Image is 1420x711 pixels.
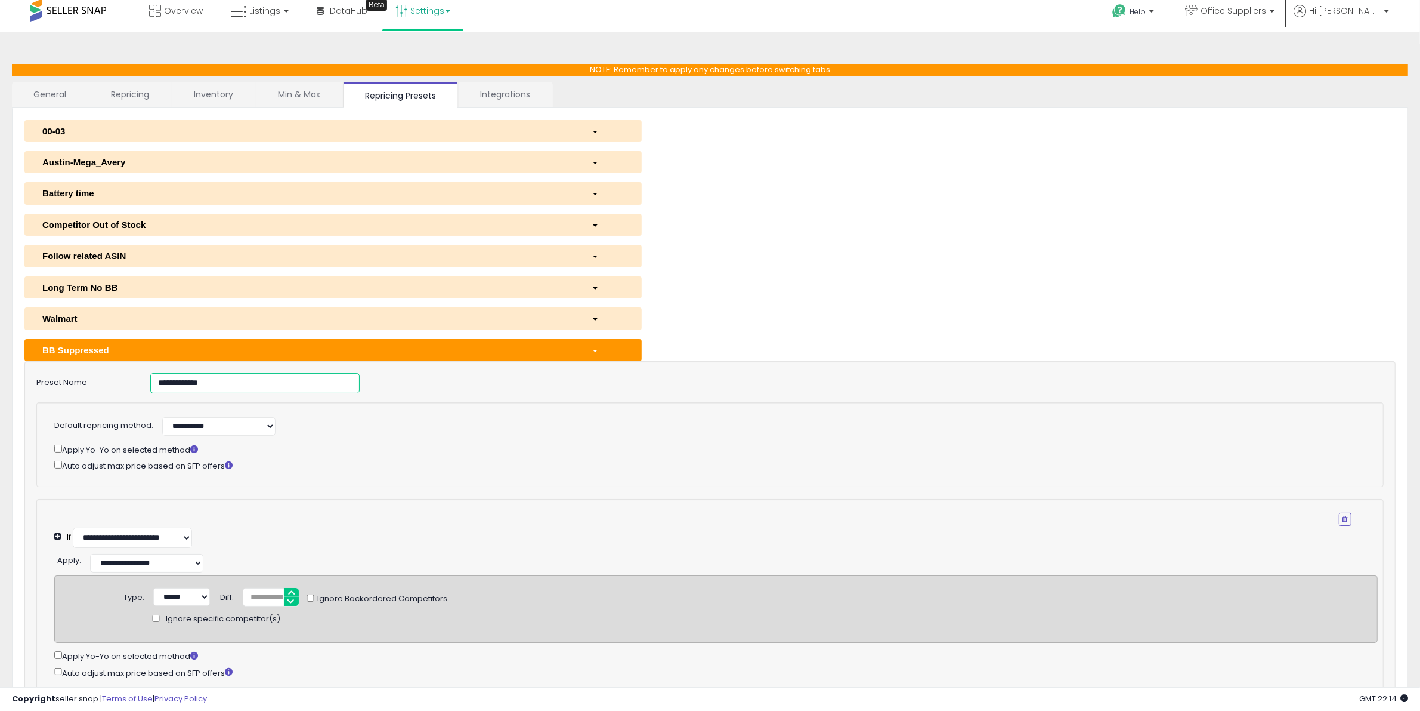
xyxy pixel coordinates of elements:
[24,182,642,204] button: Battery time
[166,614,280,625] span: Ignore specific competitor(s)
[12,82,88,107] a: General
[33,156,583,168] div: Austin-Mega_Avery
[33,312,583,325] div: Walmart
[220,588,234,604] div: Diff:
[1294,5,1389,32] a: Hi [PERSON_NAME]
[249,5,280,17] span: Listings
[33,125,583,137] div: 00-03
[24,276,642,298] button: Long Term No BB
[314,593,447,605] span: Ignore Backordered Competitors
[24,307,642,330] button: Walmart
[24,151,642,173] button: Austin-Mega_Avery
[54,649,1378,662] div: Apply Yo-Yo on selected method
[256,82,342,107] a: Min & Max
[33,250,583,262] div: Follow related ASIN
[154,693,207,704] a: Privacy Policy
[33,187,583,199] div: Battery time
[102,693,153,704] a: Terms of Use
[33,344,583,356] div: BB Suppressed
[24,120,642,142] button: 00-03
[89,82,171,107] a: Repricing
[123,588,144,604] div: Type:
[54,458,1351,472] div: Auto adjust max price based on SFP offers
[12,694,207,705] div: seller snap | |
[24,245,642,267] button: Follow related ASIN
[1309,5,1381,17] span: Hi [PERSON_NAME]
[164,5,203,17] span: Overview
[1359,693,1408,704] span: 2025-10-10 22:14 GMT
[57,555,79,566] span: Apply
[172,82,255,107] a: Inventory
[24,339,642,361] button: BB Suppressed
[1342,516,1348,523] i: Remove Condition
[27,373,141,389] label: Preset Name
[12,693,55,704] strong: Copyright
[459,82,552,107] a: Integrations
[33,218,583,231] div: Competitor Out of Stock
[54,666,1378,679] div: Auto adjust max price based on SFP offers
[54,420,153,432] label: Default repricing method:
[24,214,642,236] button: Competitor Out of Stock
[57,551,81,567] div: :
[1130,7,1146,17] span: Help
[54,442,1351,455] div: Apply Yo-Yo on selected method
[344,82,457,108] a: Repricing Presets
[1201,5,1266,17] span: Office Suppliers
[33,281,583,294] div: Long Term No BB
[1112,4,1127,19] i: Get Help
[330,5,367,17] span: DataHub
[12,64,1408,76] p: NOTE: Remember to apply any changes before switching tabs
